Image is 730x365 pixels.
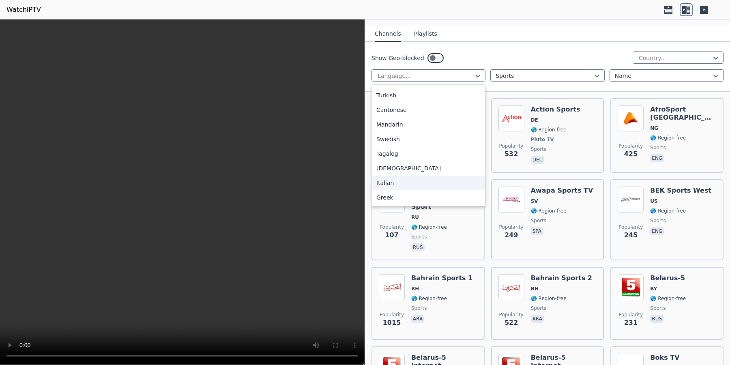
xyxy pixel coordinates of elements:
span: 1015 [383,318,401,328]
img: AfroSport Nigeria [618,105,644,131]
span: Pluto TV [531,136,554,143]
div: Tagalog [371,146,485,161]
div: Cantonese [371,103,485,117]
label: Show Geo-blocked [371,54,424,62]
span: Popularity [618,224,643,230]
p: eng [650,154,664,162]
span: sports [411,234,427,240]
span: Popularity [380,311,404,318]
span: BY [650,286,657,292]
img: Bahrain Sports 2 [498,274,524,300]
span: 245 [624,230,638,240]
button: Channels [375,26,401,42]
p: rus [411,243,425,251]
span: Popularity [499,224,524,230]
button: Playlists [414,26,437,42]
h6: AfroSport [GEOGRAPHIC_DATA] [650,105,716,122]
span: US [650,198,657,204]
span: 107 [385,230,398,240]
span: 522 [505,318,518,328]
span: 🌎 Region-free [411,224,447,230]
span: Popularity [380,224,404,230]
span: RU [411,214,419,221]
span: Popularity [618,143,643,149]
span: Popularity [499,311,524,318]
span: sports [531,305,546,311]
h6: Belarus-5 [650,274,686,282]
p: eng [650,227,664,235]
div: Turkish [371,88,485,103]
span: sports [531,146,546,152]
h6: Bahrain Sports 2 [531,274,592,282]
span: sports [531,217,546,224]
div: [DEMOGRAPHIC_DATA] [371,161,485,176]
span: BH [411,286,419,292]
img: Awapa Sports TV [498,187,524,213]
span: NG [650,125,658,131]
div: Swedish [371,132,485,146]
span: Popularity [618,311,643,318]
span: 🌎 Region-free [531,127,567,133]
span: sports [411,305,427,311]
span: 🌎 Region-free [531,208,567,214]
span: DE [531,117,538,123]
p: rus [650,315,663,323]
img: BEK Sports West [618,187,644,213]
div: Mandarin [371,117,485,132]
span: 🌎 Region-free [650,135,686,141]
p: ara [411,315,424,323]
p: deu [531,156,545,164]
span: BH [531,286,539,292]
span: 231 [624,318,638,328]
span: 249 [505,230,518,240]
span: 425 [624,149,638,159]
a: WatchIPTV [6,5,41,15]
h6: Bahrain Sports 1 [411,274,472,282]
span: sports [650,305,666,311]
img: Bahrain Sports 1 [379,274,405,300]
span: sports [650,144,666,151]
p: ara [531,315,544,323]
h6: BEK Sports West [650,187,711,195]
span: 🌎 Region-free [650,295,686,302]
span: 🌎 Region-free [650,208,686,214]
p: spa [531,227,543,235]
h6: Awapa Sports TV [531,187,593,195]
img: Belarus-5 [618,274,644,300]
span: sports [650,217,666,224]
div: Greek [371,190,485,205]
span: 🌎 Region-free [531,295,567,302]
h6: Boks TV [650,354,686,362]
div: Italian [371,176,485,190]
span: 532 [505,149,518,159]
span: SV [531,198,538,204]
span: 🌎 Region-free [411,295,447,302]
span: Popularity [499,143,524,149]
img: Action Sports [498,105,524,131]
h6: Action Sports [531,105,580,114]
